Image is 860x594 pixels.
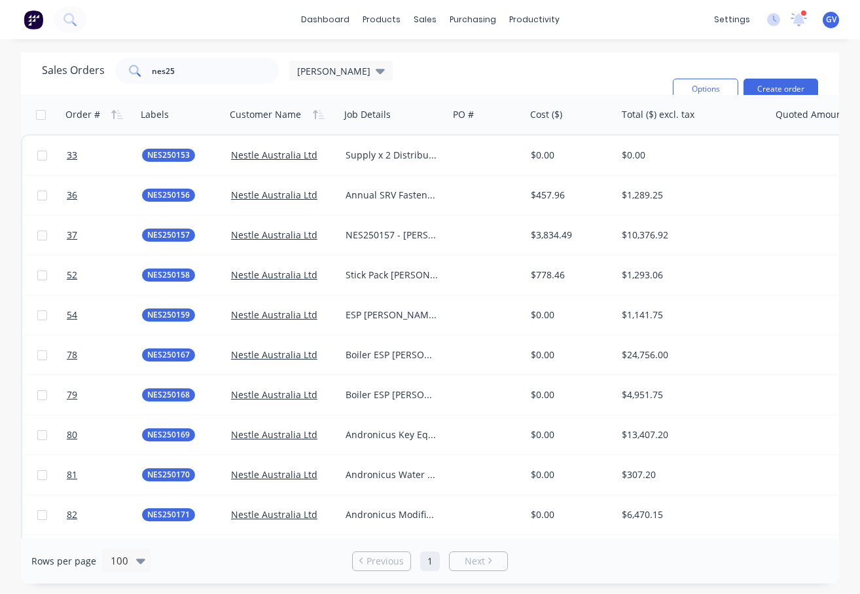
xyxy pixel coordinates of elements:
a: Nestle Australia Ltd [231,468,317,481]
a: 83 [67,535,142,574]
button: NES250169 [142,428,195,441]
a: Page 1 is your current page [420,551,440,571]
span: 54 [67,308,77,322]
button: NES250171 [142,508,195,521]
a: 37 [67,215,142,255]
button: Options [673,79,738,100]
span: NES250168 [147,388,190,401]
a: 82 [67,495,142,534]
h1: Sales Orders [42,64,105,77]
div: purchasing [443,10,503,29]
div: $0.00 [531,388,607,401]
a: 36 [67,176,142,215]
button: NES250167 [142,348,195,362]
span: 36 [67,189,77,202]
div: $13,407.20 [622,428,758,441]
div: Boiler ESP [PERSON_NAME] Replacement [346,348,439,362]
div: $0.00 [531,468,607,481]
div: $0.00 [531,428,607,441]
div: Andronicus Key Equipment Removal [346,428,439,441]
div: Labels [141,108,169,121]
div: $3,834.49 [531,229,607,242]
img: Factory [24,10,43,29]
div: $0.00 [531,348,607,362]
a: dashboard [295,10,356,29]
span: NES250159 [147,308,190,322]
span: NES250167 [147,348,190,362]
div: Order # [65,108,100,121]
button: NES250159 [142,308,195,322]
a: Nestle Australia Ltd [231,428,317,441]
a: 54 [67,295,142,335]
div: Annual SRV Fasteners and Gaskets [346,189,439,202]
button: NES250157 [142,229,195,242]
button: NES250168 [142,388,195,401]
div: Stick Pack [PERSON_NAME] Chute [346,269,439,282]
a: Nestle Australia Ltd [231,388,317,401]
span: 81 [67,468,77,481]
span: [PERSON_NAME] [297,64,370,78]
div: $0.00 [531,149,607,162]
a: Next page [450,555,507,568]
div: Boiler ESP [PERSON_NAME] Skid Frame [346,388,439,401]
div: $0.00 [531,508,607,521]
span: NES250171 [147,508,190,521]
span: Previous [367,555,404,568]
div: Total ($) excl. tax [622,108,694,121]
div: Quoted Amount [776,108,846,121]
a: Nestle Australia Ltd [231,308,317,321]
span: 78 [67,348,77,362]
button: NES250170 [142,468,195,481]
span: Next [465,555,485,568]
button: NES250156 [142,189,195,202]
span: 33 [67,149,77,162]
div: $457.96 [531,189,607,202]
a: Nestle Australia Ltd [231,229,317,241]
a: Nestle Australia Ltd [231,508,317,521]
span: GV [826,14,836,26]
span: 37 [67,229,77,242]
a: Nestle Australia Ltd [231,269,317,281]
a: 78 [67,335,142,375]
div: Supply x 2 Distribution Chutes [346,149,439,162]
a: 81 [67,455,142,494]
div: $1,141.75 [622,308,758,322]
span: Rows per page [31,555,96,568]
input: Search... [152,58,279,84]
span: NES250169 [147,428,190,441]
button: NES250153 [142,149,195,162]
a: 52 [67,255,142,295]
a: 80 [67,415,142,455]
ul: Pagination [347,551,513,571]
span: 52 [67,269,77,282]
div: $10,376.92 [622,229,758,242]
div: Andronicus Modification of Dust Collector Line [346,508,439,521]
a: Previous page [353,555,410,568]
div: Customer Name [230,108,301,121]
span: NES250157 [147,229,190,242]
div: productivity [503,10,566,29]
span: 80 [67,428,77,441]
a: 79 [67,375,142,415]
div: products [356,10,407,29]
button: NES250158 [142,269,195,282]
a: Nestle Australia Ltd [231,149,317,161]
div: $4,951.75 [622,388,758,401]
a: 33 [67,136,142,175]
span: 79 [67,388,77,401]
div: $778.46 [531,269,607,282]
div: settings [708,10,757,29]
span: NES250156 [147,189,190,202]
div: $1,293.06 [622,269,758,282]
div: Andronicus Water and Gas Line Removal [346,468,439,481]
div: $1,289.25 [622,189,758,202]
div: $307.20 [622,468,758,481]
div: $6,470.15 [622,508,758,521]
div: sales [407,10,443,29]
a: Nestle Australia Ltd [231,348,317,361]
button: Create order [744,79,818,100]
div: Job Details [344,108,391,121]
span: NES250158 [147,269,190,282]
div: NES250157 - [PERSON_NAME] Press Flush Line, [GEOGRAPHIC_DATA], Chute, Vent, Platform [346,229,439,242]
span: NES250153 [147,149,190,162]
